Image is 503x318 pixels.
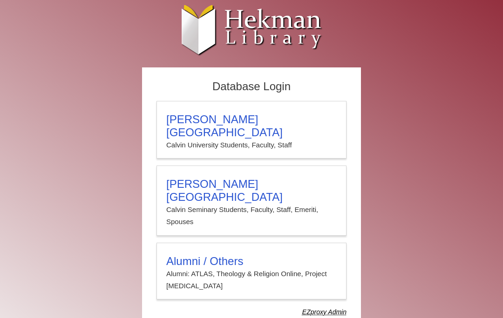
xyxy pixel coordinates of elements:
[152,77,351,96] h2: Database Login
[166,255,337,292] summary: Alumni / OthersAlumni: ATLAS, Theology & Religion Online, Project [MEDICAL_DATA]
[166,204,337,228] p: Calvin Seminary Students, Faculty, Staff, Emeriti, Spouses
[166,139,337,151] p: Calvin University Students, Faculty, Staff
[302,308,347,316] dfn: Use Alumni login
[156,166,347,236] a: [PERSON_NAME][GEOGRAPHIC_DATA]Calvin Seminary Students, Faculty, Staff, Emeriti, Spouses
[166,178,337,204] h3: [PERSON_NAME][GEOGRAPHIC_DATA]
[166,268,337,292] p: Alumni: ATLAS, Theology & Religion Online, Project [MEDICAL_DATA]
[156,101,347,159] a: [PERSON_NAME][GEOGRAPHIC_DATA]Calvin University Students, Faculty, Staff
[166,255,337,268] h3: Alumni / Others
[166,113,337,139] h3: [PERSON_NAME][GEOGRAPHIC_DATA]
